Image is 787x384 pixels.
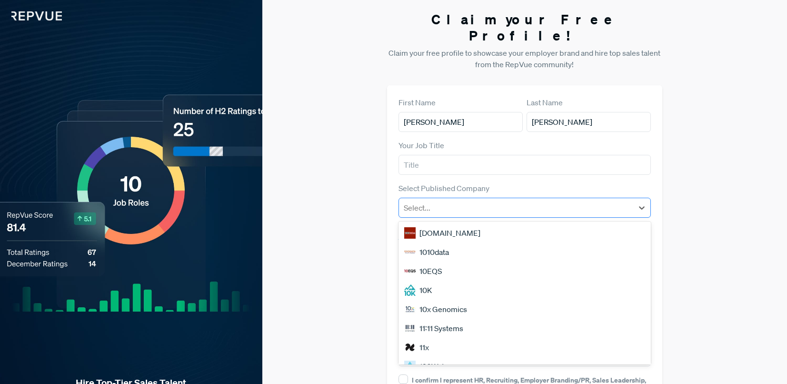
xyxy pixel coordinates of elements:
[527,112,651,132] input: Last Name
[398,182,489,194] label: Select Published Company
[398,281,651,300] div: 10K
[398,223,651,243] div: [DOMAIN_NAME]
[398,140,444,151] label: Your Job Title
[404,342,416,353] img: 11x
[404,284,416,296] img: 10K
[404,227,416,239] img: 1000Bulbs.com
[404,361,416,372] img: 120Water
[404,265,416,277] img: 10EQS
[398,357,651,376] div: 120Water
[398,300,651,319] div: 10x Genomics
[398,319,651,338] div: 11:11 Systems
[398,97,436,108] label: First Name
[404,303,416,315] img: 10x Genomics
[398,155,651,175] input: Title
[398,243,651,262] div: 1010data
[387,11,663,43] h3: Claim your Free Profile!
[404,323,416,334] img: 11:11 Systems
[404,246,416,258] img: 1010data
[398,262,651,281] div: 10EQS
[387,47,663,70] p: Claim your free profile to showcase your employer brand and hire top sales talent from the RepVue...
[398,338,651,357] div: 11x
[527,97,563,108] label: Last Name
[398,112,523,132] input: First Name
